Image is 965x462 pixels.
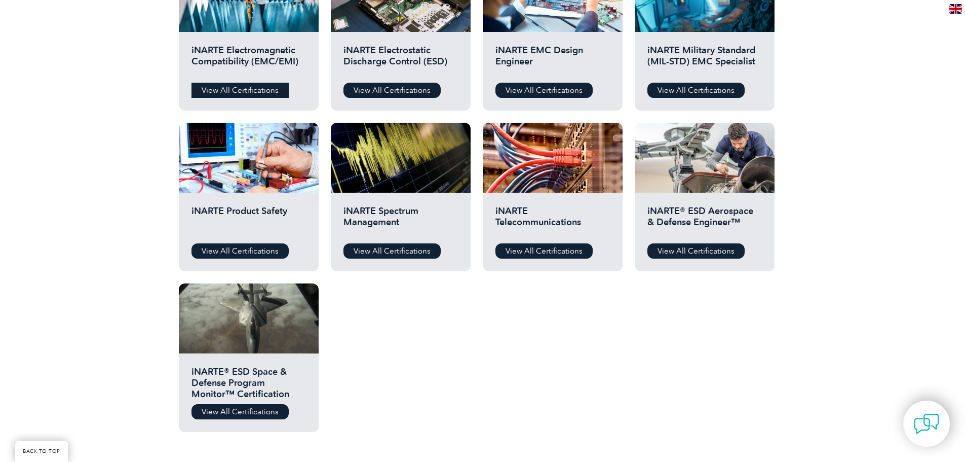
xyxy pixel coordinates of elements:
[647,45,762,75] h2: iNARTE Military Standard (MIL-STD) EMC Specialist
[343,243,441,259] a: View All Certifications
[15,441,68,462] a: BACK TO TOP
[191,205,306,236] h2: iNARTE Product Safety
[914,411,939,437] img: contact-chat.png
[343,205,458,236] h2: iNARTE Spectrum Management
[647,205,762,236] h2: iNARTE® ESD Aerospace & Defense Engineer™
[191,366,306,397] h2: iNARTE® ESD Space & Defense Program Monitor™ Certification
[495,243,593,259] a: View All Certifications
[191,83,289,98] a: View All Certifications
[495,83,593,98] a: View All Certifications
[191,45,306,75] h2: iNARTE Electromagnetic Compatibility (EMC/EMI)
[949,4,962,14] img: en
[495,205,610,236] h2: iNARTE Telecommunications
[343,45,458,75] h2: iNARTE Electrostatic Discharge Control (ESD)
[647,243,745,259] a: View All Certifications
[191,243,289,259] a: View All Certifications
[191,404,289,419] a: View All Certifications
[647,83,745,98] a: View All Certifications
[343,83,441,98] a: View All Certifications
[495,45,610,75] h2: iNARTE EMC Design Engineer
